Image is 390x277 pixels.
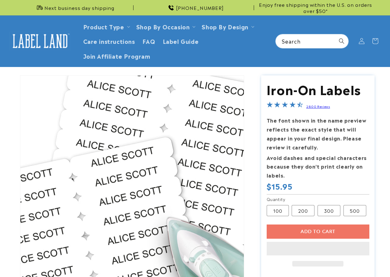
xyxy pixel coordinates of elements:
[163,37,199,44] span: Label Guide
[133,19,198,34] summary: Shop By Occasion
[267,196,286,202] legend: Quantity
[267,81,369,97] h1: Iron-On Labels
[267,154,367,179] strong: Avoid dashes and special characters because they don’t print clearly on labels.
[80,48,154,63] a: Join Affiliate Program
[80,19,133,34] summary: Product Type
[83,37,135,44] span: Care instructions
[267,205,289,216] label: 100
[198,19,257,34] summary: Shop By Design
[202,22,248,31] a: Shop By Design
[80,34,139,48] a: Care instructions
[159,34,203,48] a: Label Guide
[83,52,150,59] span: Join Affiliate Program
[257,2,375,14] span: Enjoy free shipping within the U.S. on orders over $50*
[267,116,366,150] strong: The font shown in the name preview reflects the exact style that will appear in your final design...
[139,34,159,48] a: FAQ
[267,102,303,110] span: 4.5-star overall rating
[292,205,314,216] label: 200
[318,205,340,216] label: 300
[335,34,348,48] button: Search
[267,181,293,191] span: $15.95
[142,37,155,44] span: FAQ
[7,29,73,53] a: Label Land
[343,205,366,216] label: 500
[306,104,330,108] a: 2800 Reviews
[136,23,190,30] span: Shop By Occasion
[44,5,114,11] span: Next business day shipping
[83,22,124,31] a: Product Type
[9,31,71,51] img: Label Land
[176,5,224,11] span: [PHONE_NUMBER]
